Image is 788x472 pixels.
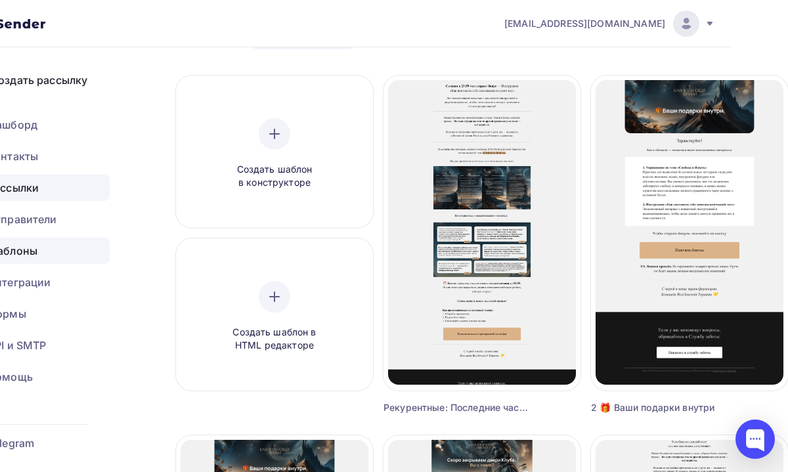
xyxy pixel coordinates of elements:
div: Рекурентные: Последние часы, чтобы попасть в новую тему месяца [383,401,531,414]
span: Создать шаблон в HTML редакторе [212,326,337,353]
div: 2 🎁 Ваши подарки внутри [591,401,739,414]
a: [EMAIL_ADDRESS][DOMAIN_NAME] [504,11,715,37]
span: [EMAIL_ADDRESS][DOMAIN_NAME] [504,17,665,30]
span: Создать шаблон в конструкторе [212,163,337,190]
